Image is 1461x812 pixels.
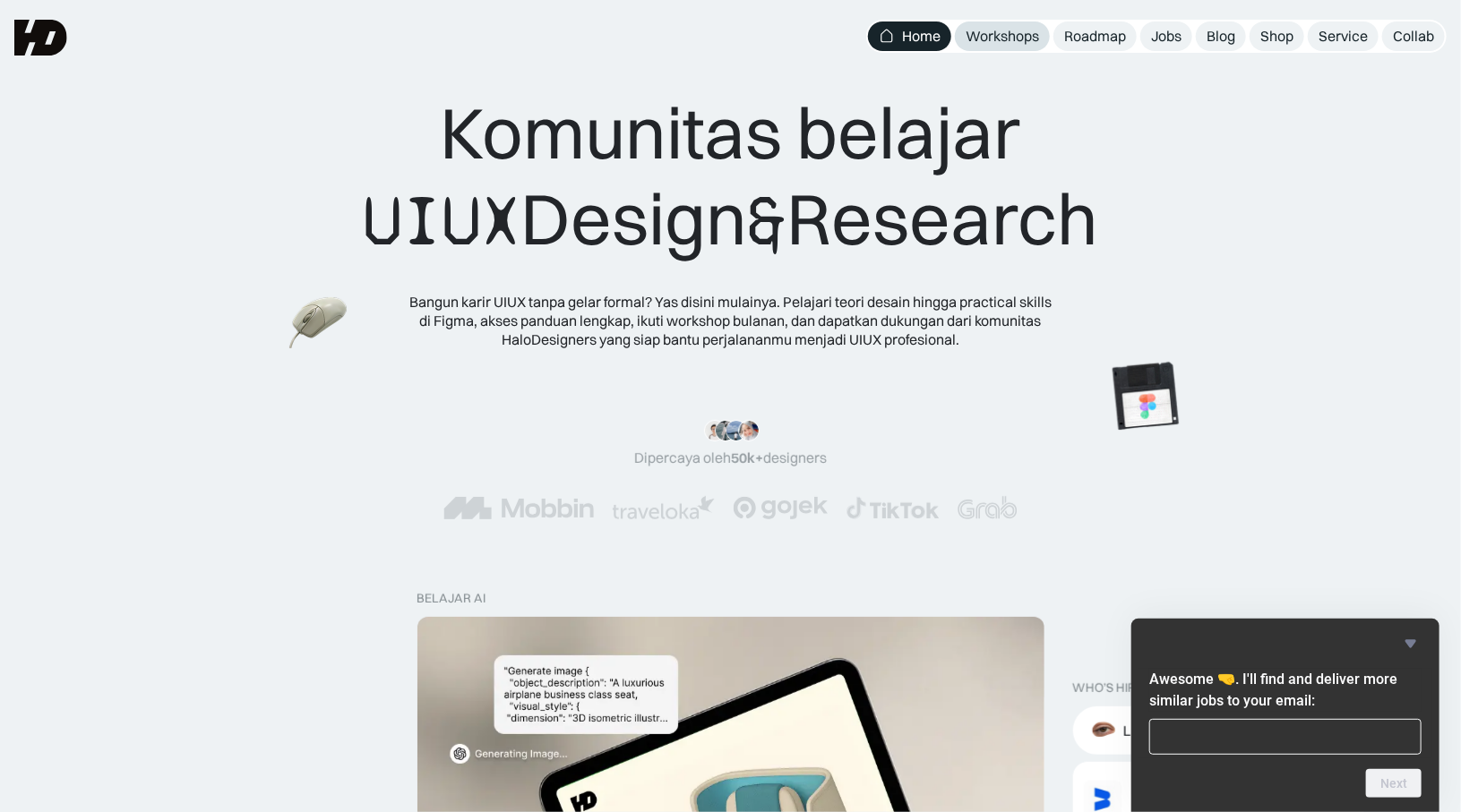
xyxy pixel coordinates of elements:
a: Service [1308,21,1379,51]
span: 50k+ [731,449,763,466]
div: Dipercaya oleh designers [634,449,827,467]
div: belajar ai [417,591,486,606]
div: WHO’S HIRING? [1073,680,1164,696]
h2: Awesome 🤜. I'll find and deliver more similar jobs to your email: [1149,669,1422,712]
a: Roadmap [1053,21,1137,51]
div: Roadmap [1064,27,1126,46]
input: Awesome 🤜. I'll find and deliver more similar jobs to your email: [1149,719,1422,755]
div: Home [902,27,941,46]
div: Awesome 🤜. I'll find and deliver more similar jobs to your email: [1149,633,1422,798]
div: Komunitas belajar Design Research [363,90,1098,264]
a: Blog [1196,21,1246,51]
button: Next question [1366,769,1422,798]
span: & [747,178,786,264]
a: Collab [1382,21,1445,51]
div: Jobs [1151,27,1182,46]
div: Lihat loker desain [1124,722,1236,740]
button: Hide survey [1400,633,1422,654]
div: Collab [1393,27,1434,46]
div: Blog [1207,27,1235,46]
div: Bangun karir UIUX tanpa gelar formal? Yas disini mulainya. Pelajari teori desain hingga practical... [408,293,1053,348]
span: UIUX [363,178,520,264]
div: Shop [1260,27,1293,46]
a: Workshops [955,21,1050,51]
a: Home [868,21,951,51]
div: Workshops [966,27,1039,46]
a: Shop [1250,21,1304,51]
div: Service [1319,27,1368,46]
a: Jobs [1140,21,1192,51]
